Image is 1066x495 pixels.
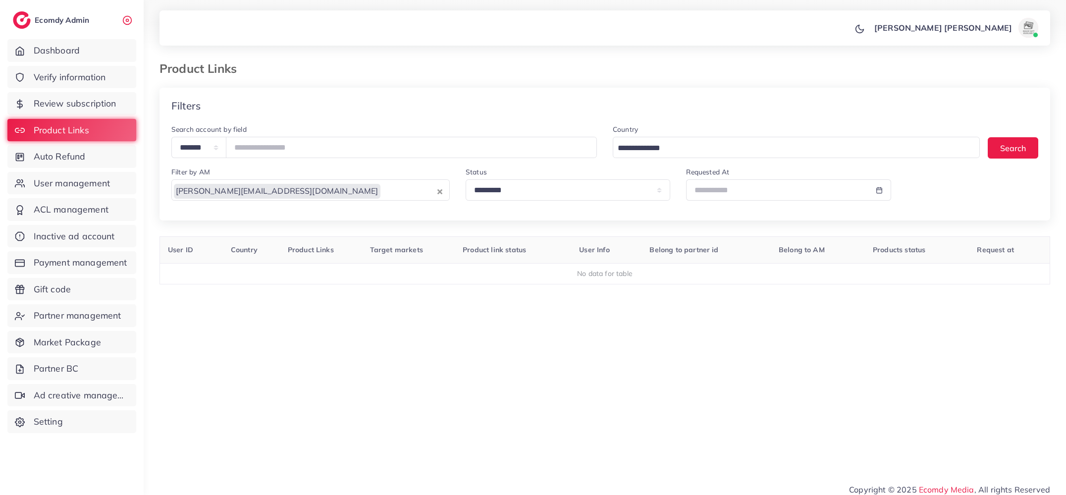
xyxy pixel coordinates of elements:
a: Inactive ad account [7,225,136,248]
a: Auto Refund [7,145,136,168]
img: avatar [1018,18,1038,38]
span: Auto Refund [34,150,86,163]
input: Search for option [381,183,435,199]
img: logo [13,11,31,29]
a: Verify information [7,66,136,89]
span: Setting [34,415,63,428]
span: Review subscription [34,97,116,110]
span: Gift code [34,283,71,296]
h2: Ecomdy Admin [35,15,92,25]
span: Ad creative management [34,389,129,402]
span: Dashboard [34,44,80,57]
span: Product Links [34,124,89,137]
a: Ad creative management [7,384,136,407]
a: Product Links [7,119,136,142]
a: logoEcomdy Admin [13,11,92,29]
span: Verify information [34,71,106,84]
span: Partner management [34,309,121,322]
span: Partner BC [34,362,79,375]
span: Inactive ad account [34,230,115,243]
a: Payment management [7,251,136,274]
span: ACL management [34,203,108,216]
a: Gift code [7,278,136,301]
span: User management [34,177,110,190]
a: Partner BC [7,357,136,380]
span: Payment management [34,256,127,269]
a: Dashboard [7,39,136,62]
span: Market Package [34,336,101,349]
a: Partner management [7,304,136,327]
input: Search for option [614,141,967,156]
a: User management [7,172,136,195]
p: [PERSON_NAME] [PERSON_NAME] [874,22,1012,34]
a: Market Package [7,331,136,354]
div: Search for option [613,137,980,158]
a: [PERSON_NAME] [PERSON_NAME]avatar [869,18,1042,38]
a: Review subscription [7,92,136,115]
a: Setting [7,410,136,433]
a: ACL management [7,198,136,221]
